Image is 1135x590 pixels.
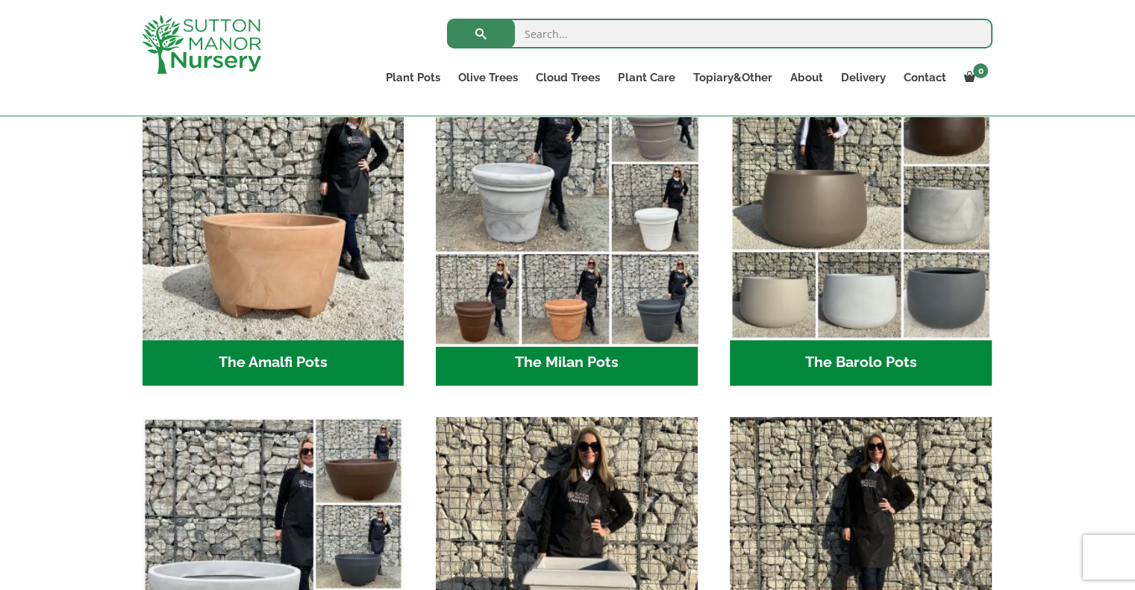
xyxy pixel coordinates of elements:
img: The Milan Pots [430,72,704,346]
h2: The Amalfi Pots [143,340,404,386]
img: The Amalfi Pots [143,78,404,340]
a: Cloud Trees [527,67,609,88]
a: Topiary&Other [684,67,781,88]
img: logo [142,15,261,74]
a: Visit product category The Barolo Pots [730,78,992,386]
a: Plant Care [609,67,684,88]
a: Delivery [831,67,894,88]
input: Search... [447,19,992,48]
h2: The Milan Pots [436,340,698,386]
span: 0 [973,63,988,78]
a: About [781,67,831,88]
a: Contact [894,67,954,88]
h2: The Barolo Pots [730,340,992,386]
img: The Barolo Pots [730,78,992,340]
a: Olive Trees [449,67,527,88]
a: Visit product category The Milan Pots [436,78,698,386]
a: Plant Pots [377,67,449,88]
a: Visit product category The Amalfi Pots [143,78,404,386]
a: 0 [954,67,992,88]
